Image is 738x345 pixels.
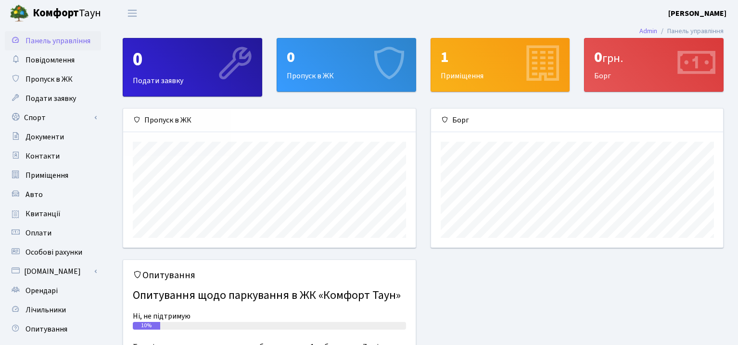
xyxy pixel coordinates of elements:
div: Борг [585,38,723,91]
a: Опитування [5,320,101,339]
a: 1Приміщення [431,38,570,92]
a: Орендарі [5,281,101,300]
div: 0 [594,48,713,66]
a: [DOMAIN_NAME] [5,262,101,281]
div: 0 [133,48,252,71]
a: Квитанції [5,204,101,223]
a: [PERSON_NAME] [668,8,726,19]
span: Лічильники [25,305,66,315]
nav: breadcrumb [625,21,738,41]
a: Admin [639,26,657,36]
span: Подати заявку [25,93,76,104]
span: Пропуск в ЖК [25,74,73,85]
h4: Опитування щодо паркування в ЖК «Комфорт Таун» [133,285,406,307]
b: Комфорт [33,5,79,21]
div: 0 [287,48,406,66]
div: Борг [431,109,724,132]
h5: Опитування [133,270,406,281]
div: Пропуск в ЖК [277,38,416,91]
span: Оплати [25,228,51,238]
a: Документи [5,127,101,147]
a: Пропуск в ЖК [5,70,101,89]
a: Особові рахунки [5,243,101,262]
div: Пропуск в ЖК [123,109,416,132]
a: Повідомлення [5,50,101,70]
a: Оплати [5,223,101,243]
span: Документи [25,132,64,142]
div: Ні, не підтримую [133,310,406,322]
div: 1 [441,48,560,66]
a: 0Подати заявку [123,38,262,97]
span: грн. [602,50,623,67]
span: Контакти [25,151,60,161]
a: Приміщення [5,166,101,185]
a: 0Пропуск в ЖК [277,38,416,92]
div: Подати заявку [123,38,262,96]
div: 10% [133,322,160,330]
span: Приміщення [25,170,68,181]
span: Авто [25,189,43,200]
li: Панель управління [657,26,724,37]
span: Опитування [25,324,67,334]
a: Контакти [5,147,101,166]
a: Спорт [5,108,101,127]
span: Квитанції [25,209,61,219]
span: Таун [33,5,101,22]
a: Подати заявку [5,89,101,108]
span: Панель управління [25,36,90,46]
span: Особові рахунки [25,247,82,258]
div: Приміщення [431,38,570,91]
span: Повідомлення [25,55,75,65]
span: Орендарі [25,285,58,296]
button: Переключити навігацію [120,5,144,21]
img: logo.png [10,4,29,23]
a: Лічильники [5,300,101,320]
a: Авто [5,185,101,204]
a: Панель управління [5,31,101,50]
